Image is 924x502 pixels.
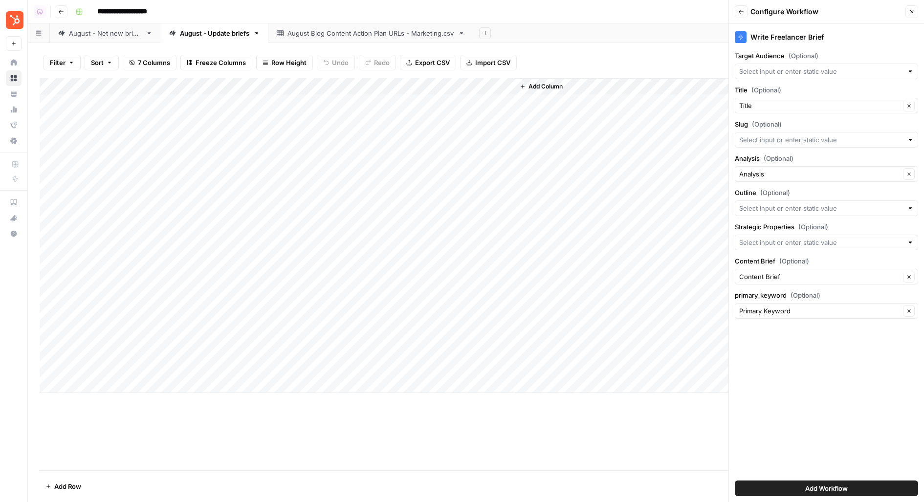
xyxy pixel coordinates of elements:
div: August - Update briefs [180,28,249,38]
div: Write Freelancer Brief [735,31,918,43]
span: (Optional) [751,85,781,95]
img: Blog Content Action Plan Logo [6,11,23,29]
div: August - Net new briefs [69,28,142,38]
label: Target Audience [735,51,918,61]
span: Undo [332,58,349,67]
button: Workspace: Blog Content Action Plan [6,8,22,32]
label: Title [735,85,918,95]
button: Add Column [516,80,567,93]
input: Primary Keyword [739,306,900,316]
a: August - Net new briefs [50,23,161,43]
span: Add Workflow [805,483,848,493]
div: What's new? [6,211,21,225]
input: Content Brief [739,272,900,282]
input: Select input or enter static value [739,238,903,247]
span: Row Height [271,58,307,67]
input: Select input or enter static value [739,135,903,145]
label: primary_keyword [735,290,918,300]
label: Content Brief [735,256,918,266]
span: 7 Columns [138,58,170,67]
label: Strategic Properties [735,222,918,232]
button: Filter [44,55,81,70]
span: Redo [374,58,390,67]
a: August - Update briefs [161,23,268,43]
button: Sort [85,55,119,70]
span: Import CSV [475,58,510,67]
a: Usage [6,102,22,117]
span: (Optional) [779,256,809,266]
a: Browse [6,70,22,86]
button: Help + Support [6,226,22,241]
span: Add Column [528,82,563,91]
a: August Blog Content Action Plan URLs - Marketing.csv [268,23,473,43]
span: Filter [50,58,66,67]
button: Row Height [256,55,313,70]
input: Title [739,101,900,110]
a: Your Data [6,86,22,102]
span: (Optional) [791,290,820,300]
span: Sort [91,58,104,67]
input: Select input or enter static value [739,66,903,76]
button: What's new? [6,210,22,226]
span: (Optional) [764,153,793,163]
span: Export CSV [415,58,450,67]
span: Add Row [54,481,81,491]
span: (Optional) [760,188,790,197]
span: (Optional) [752,119,782,129]
a: Home [6,55,22,70]
button: Redo [359,55,396,70]
span: Freeze Columns [196,58,246,67]
button: Add Workflow [735,480,918,496]
div: August Blog Content Action Plan URLs - Marketing.csv [287,28,454,38]
label: Slug [735,119,918,129]
button: Add Row [40,479,87,494]
label: Outline [735,188,918,197]
a: Flightpath [6,117,22,133]
input: Analysis [739,169,900,179]
span: (Optional) [789,51,818,61]
a: Settings [6,133,22,149]
a: AirOps Academy [6,195,22,210]
button: Undo [317,55,355,70]
button: Import CSV [460,55,517,70]
button: Export CSV [400,55,456,70]
button: Freeze Columns [180,55,252,70]
input: Select input or enter static value [739,203,903,213]
button: 7 Columns [123,55,176,70]
span: (Optional) [798,222,828,232]
label: Analysis [735,153,918,163]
